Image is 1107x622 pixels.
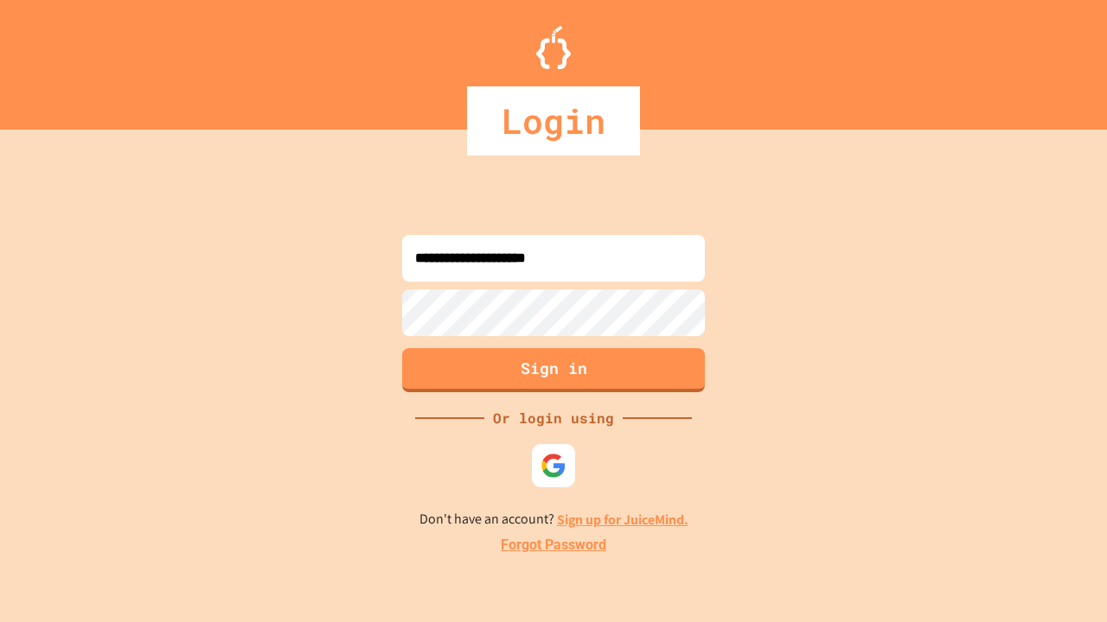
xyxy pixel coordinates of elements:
img: Logo.svg [536,26,571,69]
div: Login [467,86,640,155]
a: Sign up for JuiceMind. [557,511,688,529]
p: Don't have an account? [419,509,688,530]
img: google-icon.svg [541,453,566,479]
div: Or login using [484,408,623,428]
button: Sign in [402,348,705,392]
a: Forgot Password [501,535,606,555]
